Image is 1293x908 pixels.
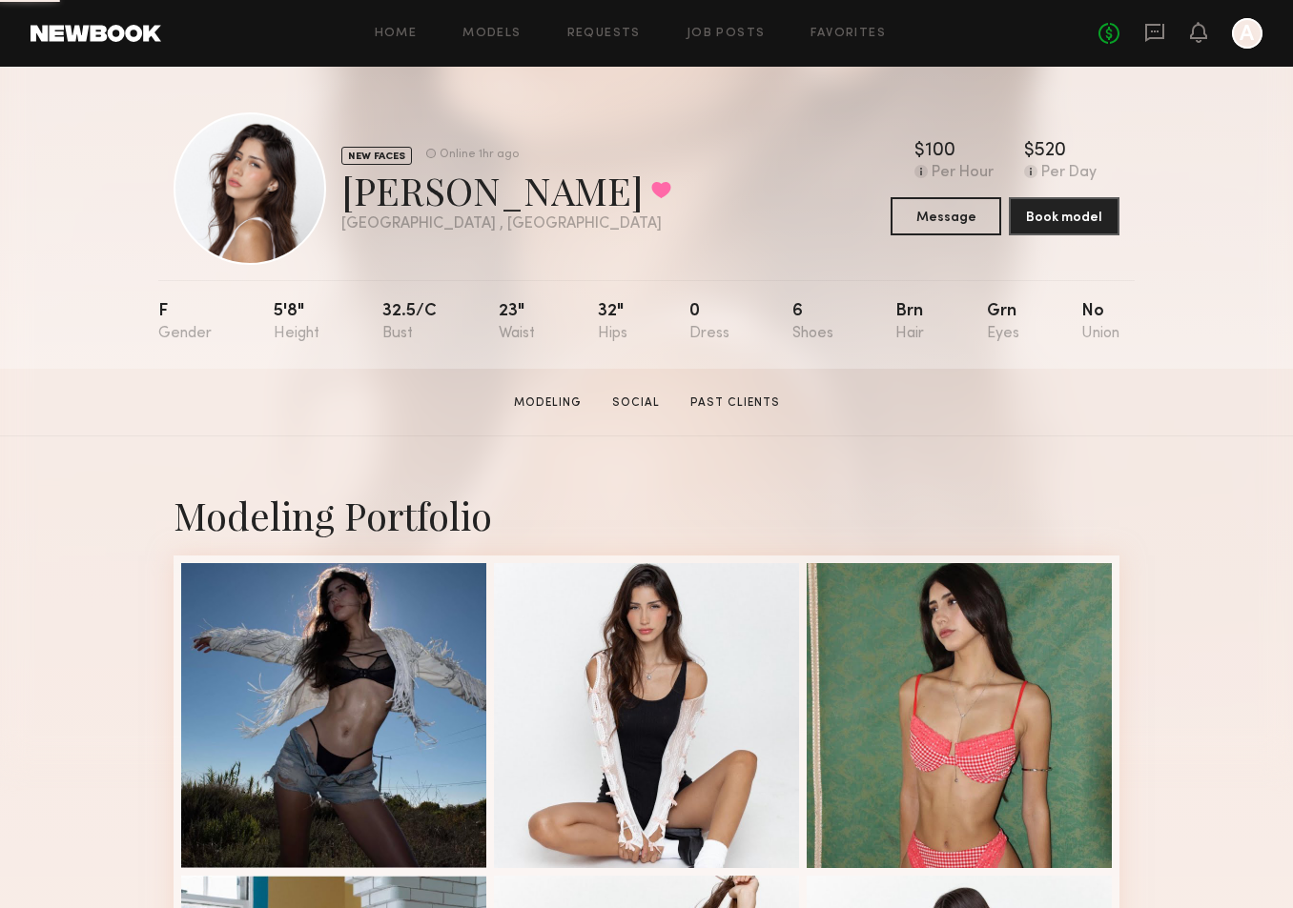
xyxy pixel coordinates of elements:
[382,303,437,342] div: 32.5/c
[174,490,1119,540] div: Modeling Portfolio
[567,28,641,40] a: Requests
[987,303,1019,342] div: Grn
[683,394,788,412] a: Past Clients
[1232,18,1262,49] a: A
[341,216,671,232] div: [GEOGRAPHIC_DATA] , [GEOGRAPHIC_DATA]
[506,394,589,412] a: Modeling
[792,303,833,342] div: 6
[341,165,671,215] div: [PERSON_NAME]
[1041,165,1097,182] div: Per Day
[375,28,418,40] a: Home
[925,142,955,161] div: 100
[605,394,667,412] a: Social
[462,28,521,40] a: Models
[811,28,886,40] a: Favorites
[274,303,319,342] div: 5'8"
[440,149,519,161] div: Online 1hr ago
[932,165,994,182] div: Per Hour
[891,197,1001,235] button: Message
[1035,142,1066,161] div: 520
[895,303,924,342] div: Brn
[598,303,627,342] div: 32"
[499,303,535,342] div: 23"
[1081,303,1119,342] div: No
[914,142,925,161] div: $
[1024,142,1035,161] div: $
[689,303,729,342] div: 0
[1009,197,1119,235] button: Book model
[341,147,412,165] div: NEW FACES
[687,28,766,40] a: Job Posts
[158,303,212,342] div: F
